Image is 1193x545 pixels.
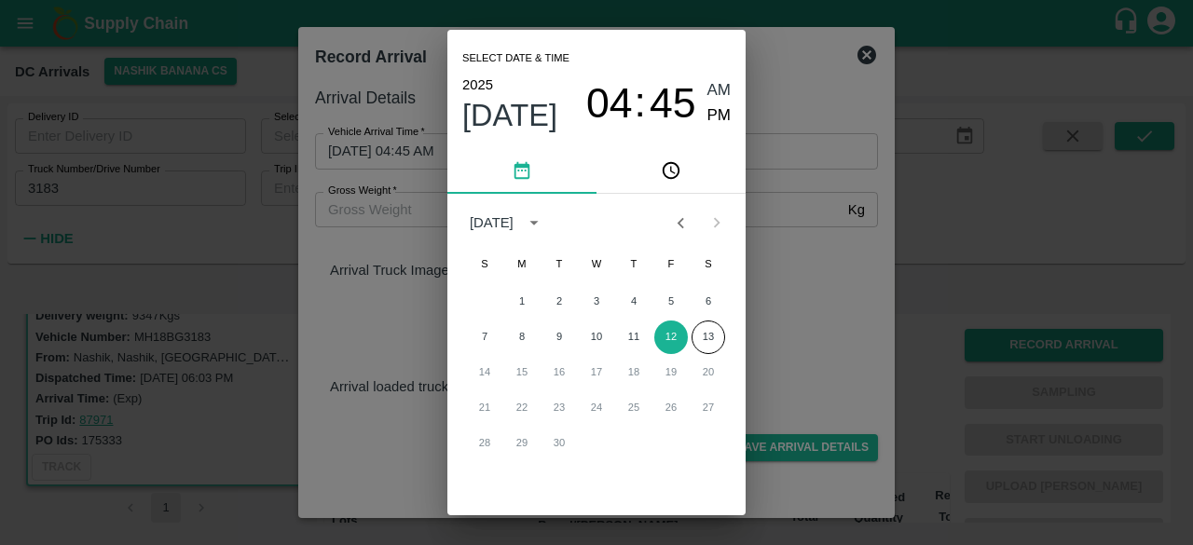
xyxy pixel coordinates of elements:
[596,149,746,194] button: pick time
[505,320,539,354] button: 8
[635,78,646,128] span: :
[707,78,732,103] button: AM
[650,78,696,128] button: 45
[542,285,576,319] button: 2
[580,246,613,283] span: Wednesday
[505,246,539,283] span: Monday
[654,246,688,283] span: Friday
[654,320,688,354] button: 12
[462,45,569,73] span: Select date & time
[580,320,613,354] button: 10
[470,212,514,233] div: [DATE]
[617,246,651,283] span: Thursday
[650,79,696,128] span: 45
[542,320,576,354] button: 9
[519,208,549,238] button: calendar view is open, switch to year view
[468,320,501,354] button: 7
[462,73,493,97] button: 2025
[692,246,725,283] span: Saturday
[447,149,596,194] button: pick date
[692,320,725,354] button: 13
[505,285,539,319] button: 1
[617,285,651,319] button: 4
[542,246,576,283] span: Tuesday
[654,285,688,319] button: 5
[468,246,501,283] span: Sunday
[580,285,613,319] button: 3
[586,78,633,128] button: 04
[586,79,633,128] span: 04
[692,285,725,319] button: 6
[663,205,698,240] button: Previous month
[462,97,557,134] button: [DATE]
[617,320,651,354] button: 11
[707,103,732,129] button: PM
